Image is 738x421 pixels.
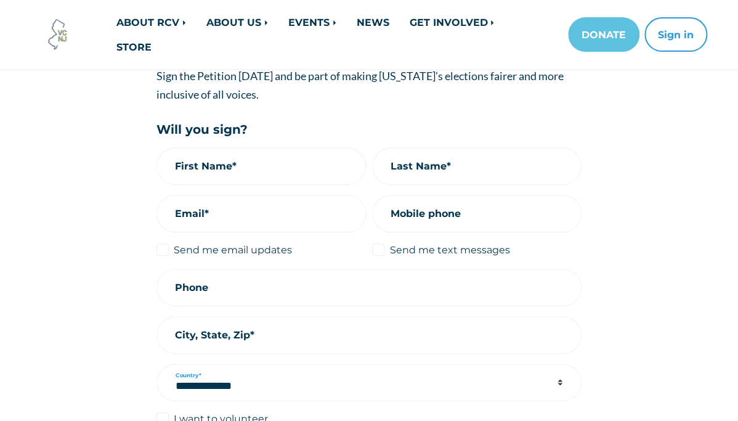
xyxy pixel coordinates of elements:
[399,10,505,35] a: GET INVOLVED
[174,242,292,257] label: Send me email updates
[347,10,399,35] a: NEWS
[41,18,75,51] img: Voter Choice NJ
[389,242,509,257] label: Send me text messages
[156,123,582,137] h5: Will you sign?
[107,10,707,59] nav: Main navigation
[568,17,639,52] a: DONATE
[197,10,278,35] a: ABOUT US
[107,10,197,35] a: ABOUT RCV
[278,10,347,35] a: EVENTS
[644,17,707,52] button: Sign in or sign up
[107,35,161,59] a: STORE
